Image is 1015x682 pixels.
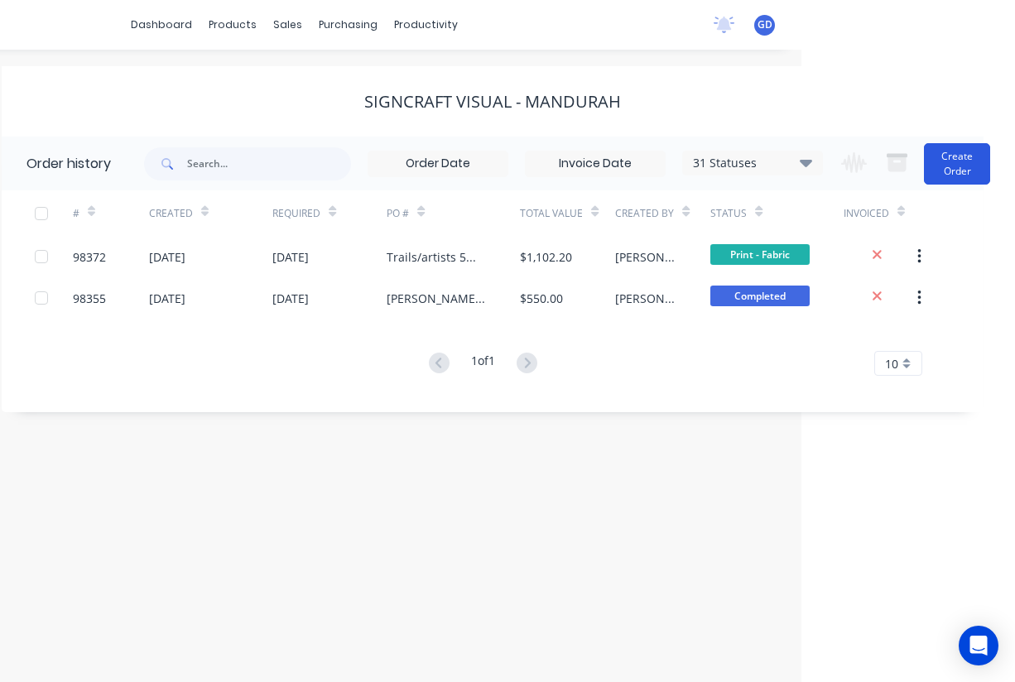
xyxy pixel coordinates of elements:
div: Status [710,190,844,236]
div: [DATE] [149,248,185,266]
div: PO # [387,206,409,221]
input: Order Date [368,151,507,176]
div: Created [149,206,193,221]
div: Created [149,190,272,236]
div: Invoiced [844,206,889,221]
span: Print - Fabric [710,244,810,265]
span: GD [758,17,772,32]
div: Total Value [520,206,583,221]
div: Status [710,206,747,221]
div: Order history [26,154,111,174]
div: Trails/artists 5m flags [387,248,487,266]
div: PO # [387,190,520,236]
div: Signcraft Visual - Mandurah [364,92,621,112]
div: Required [272,190,387,236]
a: dashboard [123,12,200,37]
div: Required [272,206,320,221]
div: [PERSON_NAME] [615,248,677,266]
div: 31 Statuses [683,154,822,172]
div: $550.00 [520,290,563,307]
div: products [200,12,265,37]
div: $1,102.20 [520,248,572,266]
div: [PERSON_NAME] [615,290,677,307]
div: Open Intercom Messenger [959,626,998,665]
span: Completed [710,286,810,306]
input: Invoice Date [526,151,665,176]
div: [DATE] [272,248,309,266]
div: [PERSON_NAME] flags [387,290,487,307]
div: 98355 [73,290,106,307]
span: 10 [885,355,898,372]
div: [DATE] [272,290,309,307]
div: Created By [615,206,674,221]
div: sales [265,12,310,37]
input: Search... [187,147,351,180]
div: # [73,206,79,221]
div: Created By [615,190,710,236]
button: Create Order [924,143,990,185]
div: [DATE] [149,290,185,307]
div: purchasing [310,12,386,37]
div: # [73,190,149,236]
div: Invoiced [844,190,920,236]
div: Total Value [520,190,615,236]
div: productivity [386,12,466,37]
div: 98372 [73,248,106,266]
div: 1 of 1 [471,352,495,376]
